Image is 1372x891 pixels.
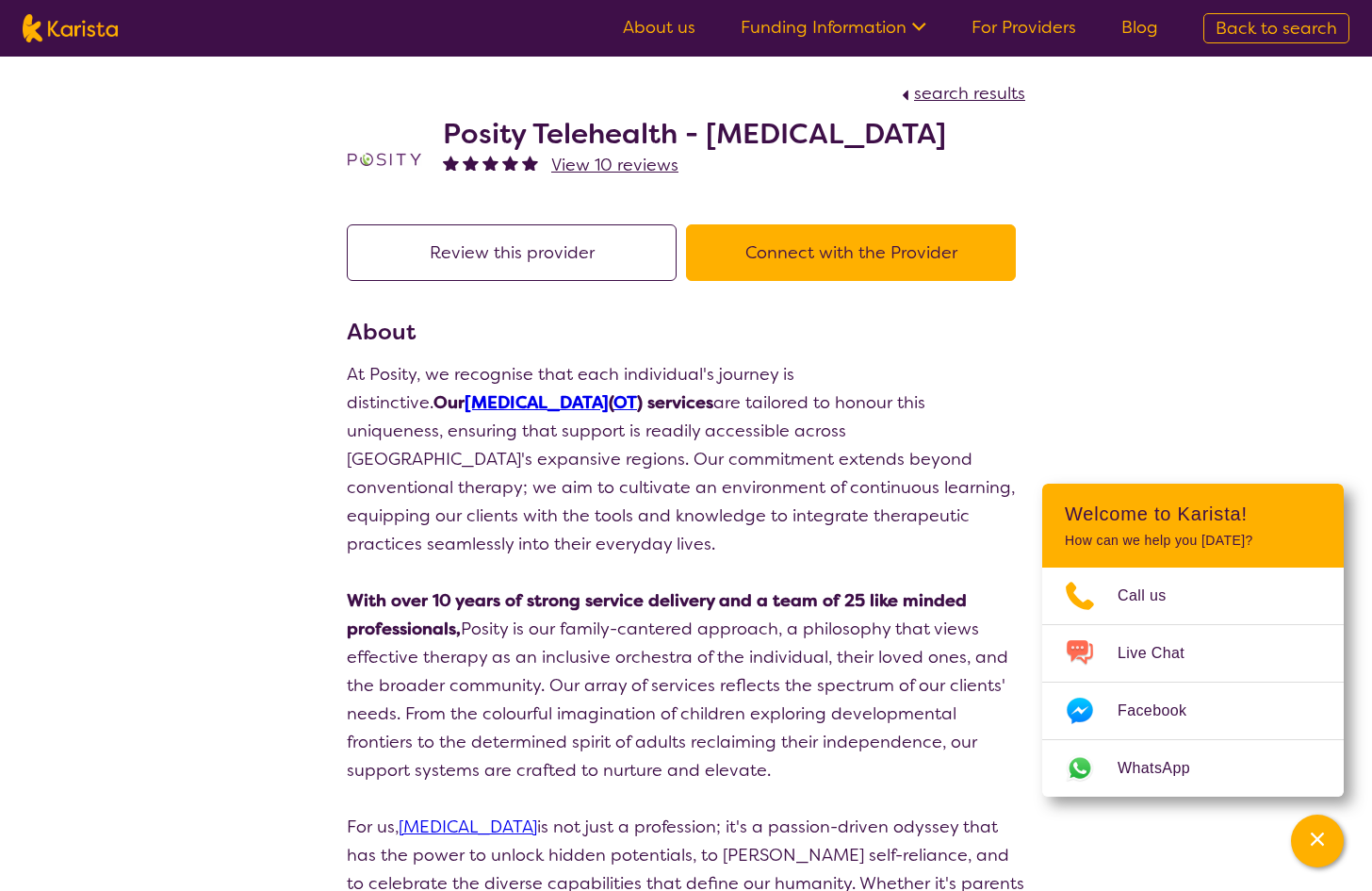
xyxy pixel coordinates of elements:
[1065,533,1321,549] p: How can we help you [DATE]?
[522,155,538,171] img: fullstar
[23,14,118,42] img: Karista logo
[465,391,609,414] a: [MEDICAL_DATA]
[347,241,686,264] a: Review this provider
[623,16,695,39] a: About us
[347,360,1025,558] p: At Posity, we recognise that each individual's journey is distinctive. are tailored to honour thi...
[347,589,967,640] strong: With over 10 years of strong service delivery and a team of 25 like minded professionals,
[1042,568,1344,797] ul: Choose channel
[347,122,422,197] img: t1bslo80pcylnzwjhndq.png
[686,224,1016,281] button: Connect with the Provider
[463,155,479,171] img: fullstar
[613,391,637,414] a: OT
[1121,16,1158,39] a: Blog
[897,82,1025,105] a: search results
[347,315,1025,349] h3: About
[686,241,1025,264] a: Connect with the Provider
[347,586,1025,784] p: Posity is our family-cantered approach, a philosophy that views effective therapy as an inclusive...
[1118,697,1209,725] span: Facebook
[443,155,459,171] img: fullstar
[1216,17,1337,40] span: Back to search
[502,155,518,171] img: fullstar
[1042,740,1344,797] a: Web link opens in a new tab.
[551,154,678,176] span: View 10 reviews
[972,16,1076,39] a: For Providers
[1065,503,1321,525] h2: Welcome to Karista!
[482,155,498,171] img: fullstar
[443,117,946,151] h2: Posity Telehealth - [MEDICAL_DATA]
[741,16,926,39] a: Funding Information
[1203,13,1349,43] a: Back to search
[1291,815,1344,867] button: Channel Menu
[399,816,537,838] a: [MEDICAL_DATA]
[1118,639,1207,668] span: Live Chat
[1042,484,1344,797] div: Channel Menu
[433,391,713,414] strong: Our ( ) services
[1118,582,1189,610] span: Call us
[914,82,1025,105] span: search results
[347,224,677,281] button: Review this provider
[1118,754,1213,783] span: WhatsApp
[551,151,678,179] a: View 10 reviews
